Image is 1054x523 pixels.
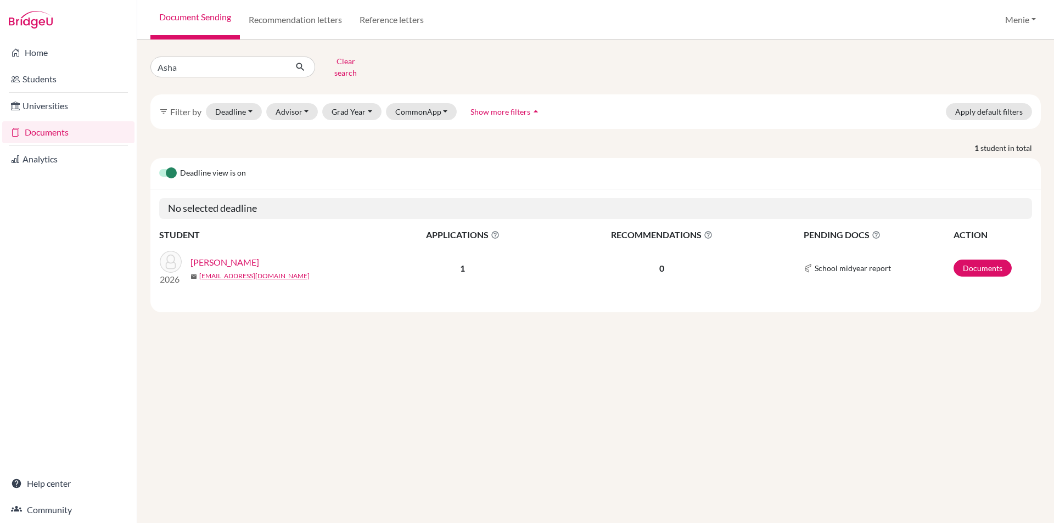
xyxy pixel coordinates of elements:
[461,103,551,120] button: Show more filtersarrow_drop_up
[159,107,168,116] i: filter_list
[946,103,1032,120] button: Apply default filters
[953,228,1032,242] th: ACTION
[2,95,134,117] a: Universities
[2,499,134,521] a: Community
[160,273,182,286] p: 2026
[804,264,812,273] img: Common App logo
[460,263,465,273] b: 1
[206,103,262,120] button: Deadline
[1000,9,1041,30] button: Menie
[266,103,318,120] button: Advisor
[315,53,376,81] button: Clear search
[170,106,201,117] span: Filter by
[379,228,546,241] span: APPLICATIONS
[980,142,1041,154] span: student in total
[180,167,246,180] span: Deadline view is on
[190,256,259,269] a: [PERSON_NAME]
[974,142,980,154] strong: 1
[199,271,310,281] a: [EMAIL_ADDRESS][DOMAIN_NAME]
[9,11,53,29] img: Bridge-U
[547,262,777,275] p: 0
[954,260,1012,277] a: Documents
[386,103,457,120] button: CommonApp
[2,42,134,64] a: Home
[804,228,952,241] span: PENDING DOCS
[470,107,530,116] span: Show more filters
[150,57,287,77] input: Find student by name...
[159,228,379,242] th: STUDENT
[190,273,197,280] span: mail
[159,198,1032,219] h5: No selected deadline
[322,103,382,120] button: Grad Year
[2,68,134,90] a: Students
[547,228,777,241] span: RECOMMENDATIONS
[2,473,134,494] a: Help center
[815,262,891,274] span: School midyear report
[530,106,541,117] i: arrow_drop_up
[2,148,134,170] a: Analytics
[160,251,182,273] img: Marth, Asha
[2,121,134,143] a: Documents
